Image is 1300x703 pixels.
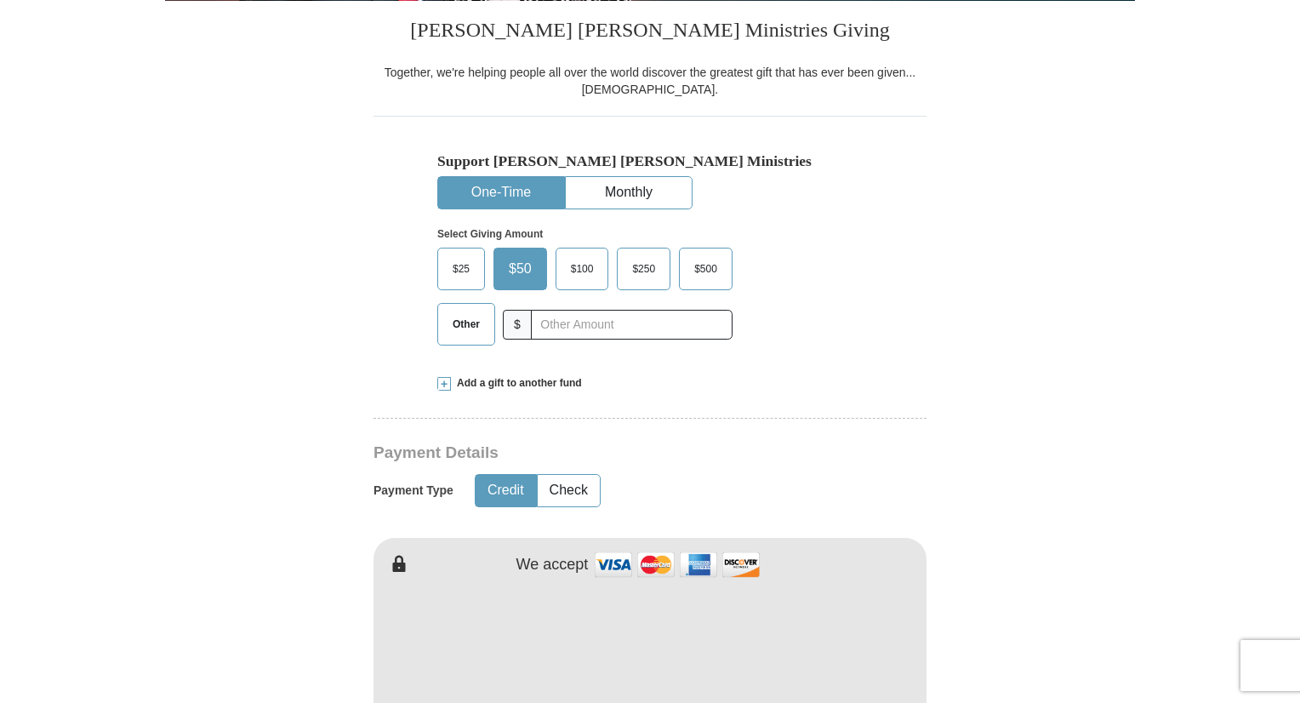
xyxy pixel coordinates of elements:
input: Other Amount [531,310,733,340]
h5: Support [PERSON_NAME] [PERSON_NAME] Ministries [437,152,863,170]
span: $500 [686,256,726,282]
img: credit cards accepted [592,546,762,583]
span: $25 [444,256,478,282]
div: Together, we're helping people all over the world discover the greatest gift that has ever been g... [373,64,927,98]
span: $50 [500,256,540,282]
h3: Payment Details [373,443,807,463]
span: $100 [562,256,602,282]
h3: [PERSON_NAME] [PERSON_NAME] Ministries Giving [373,1,927,64]
h5: Payment Type [373,483,453,498]
span: $250 [624,256,664,282]
button: Check [538,475,600,506]
strong: Select Giving Amount [437,228,543,240]
span: $ [503,310,532,340]
button: Monthly [566,177,692,209]
span: Add a gift to another fund [451,376,582,391]
button: Credit [476,475,536,506]
span: Other [444,311,488,337]
h4: We accept [516,556,589,574]
button: One-Time [438,177,564,209]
